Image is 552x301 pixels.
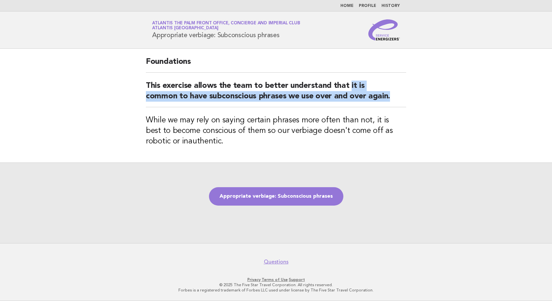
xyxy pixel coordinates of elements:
[209,187,343,206] a: Appropriate verbiage: Subconscious phrases
[75,277,477,282] p: · ·
[146,81,406,107] h2: This exercise allows the team to better understand that it is common to have subconscious phrases...
[152,21,300,30] a: Atlantis The Palm Front Office, Concierge and Imperial ClubAtlantis [GEOGRAPHIC_DATA]
[247,277,261,282] a: Privacy
[75,282,477,288] p: © 2025 The Five Star Travel Corporation. All rights reserved.
[289,277,305,282] a: Support
[368,19,400,40] img: Service Energizers
[146,57,406,73] h2: Foundations
[152,26,218,31] span: Atlantis [GEOGRAPHIC_DATA]
[381,4,400,8] a: History
[262,277,288,282] a: Terms of Use
[152,21,300,38] h1: Appropriate verbiage: Subconscious phrases
[340,4,354,8] a: Home
[359,4,376,8] a: Profile
[264,259,288,265] a: Questions
[75,288,477,293] p: Forbes is a registered trademark of Forbes LLC used under license by The Five Star Travel Corpora...
[146,115,406,147] h3: While we may rely on saying certain phrases more often than not, it is best to become conscious o...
